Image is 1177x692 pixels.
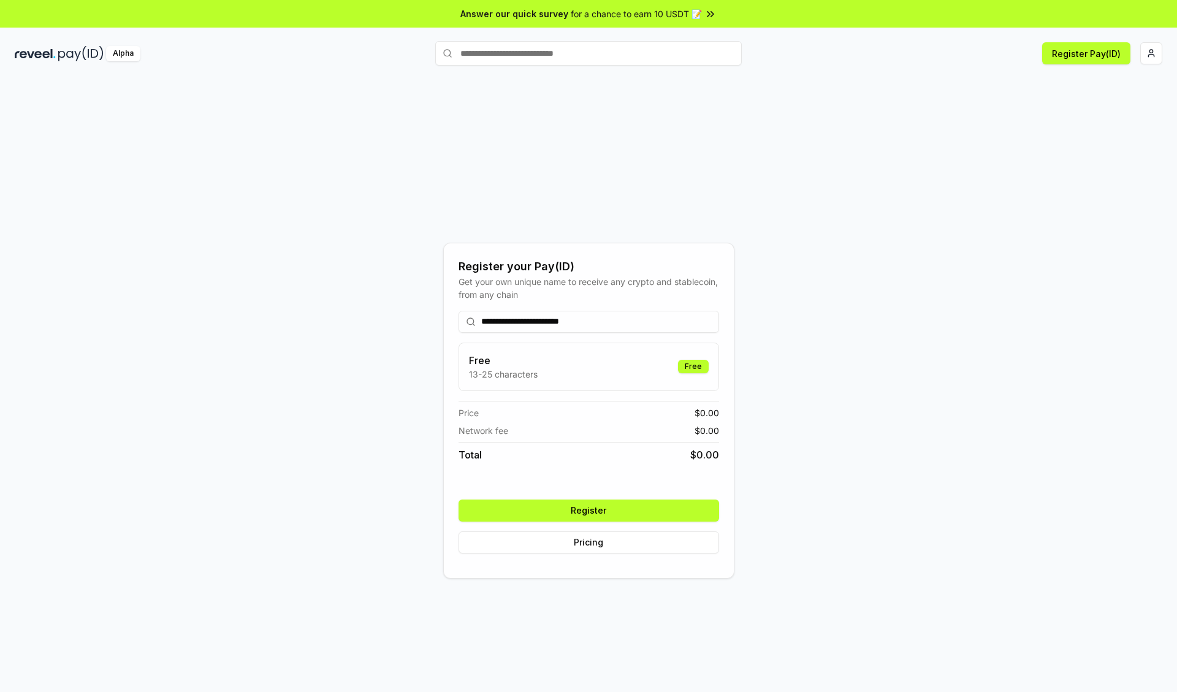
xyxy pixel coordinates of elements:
[15,46,56,61] img: reveel_dark
[58,46,104,61] img: pay_id
[459,406,479,419] span: Price
[695,424,719,437] span: $ 0.00
[459,447,482,462] span: Total
[571,7,702,20] span: for a chance to earn 10 USDT 📝
[459,424,508,437] span: Network fee
[106,46,140,61] div: Alpha
[678,360,709,373] div: Free
[459,500,719,522] button: Register
[459,275,719,301] div: Get your own unique name to receive any crypto and stablecoin, from any chain
[460,7,568,20] span: Answer our quick survey
[469,353,538,368] h3: Free
[459,531,719,553] button: Pricing
[690,447,719,462] span: $ 0.00
[695,406,719,419] span: $ 0.00
[1042,42,1130,64] button: Register Pay(ID)
[459,258,719,275] div: Register your Pay(ID)
[469,368,538,381] p: 13-25 characters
